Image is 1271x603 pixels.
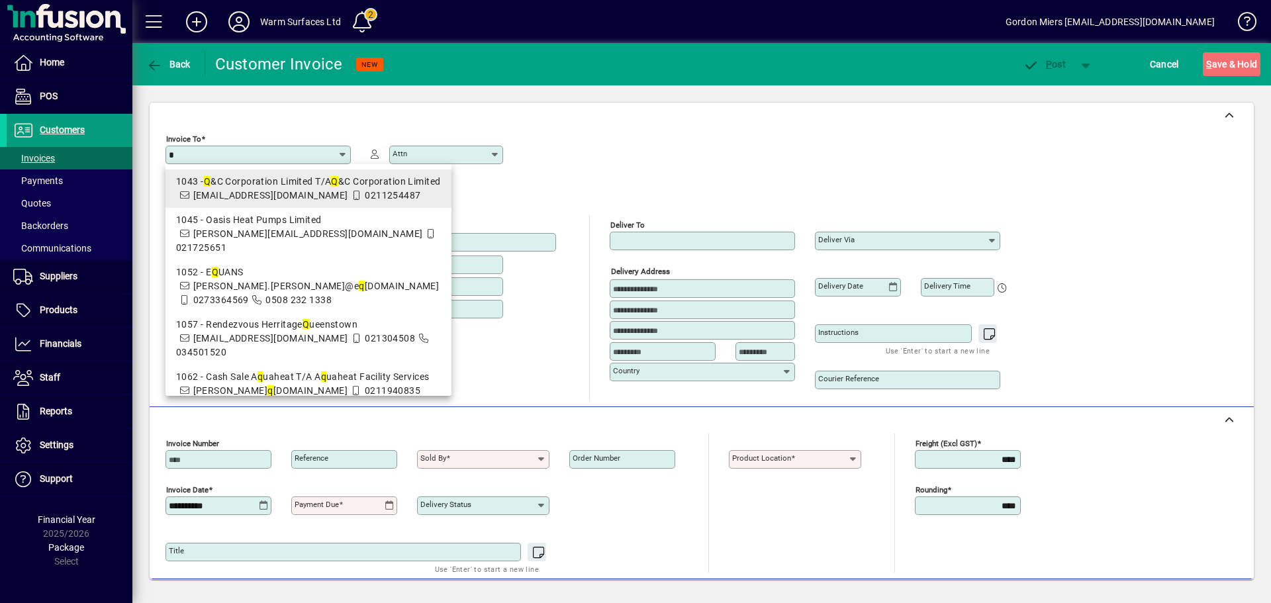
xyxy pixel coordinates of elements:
[818,281,863,291] mat-label: Delivery date
[193,228,423,239] span: [PERSON_NAME][EMAIL_ADDRESS][DOMAIN_NAME]
[175,10,218,34] button: Add
[40,473,73,484] span: Support
[165,365,451,403] mat-option: 1062 - Cash Sale Aquaheat T/A Aquaheat Facility Services
[13,198,51,209] span: Quotes
[924,281,970,291] mat-label: Delivery time
[132,52,205,76] app-page-header-button: Back
[573,453,620,463] mat-label: Order number
[818,328,859,337] mat-label: Instructions
[165,260,451,312] mat-option: 1052 - EQUANS
[176,242,226,253] span: 021725651
[40,271,77,281] span: Suppliers
[193,295,249,305] span: 0273364569
[193,281,440,291] span: [PERSON_NAME].[PERSON_NAME]@e [DOMAIN_NAME]
[193,385,348,396] span: [PERSON_NAME] [DOMAIN_NAME]
[146,59,191,70] span: Back
[610,220,645,230] mat-label: Deliver To
[7,237,132,259] a: Communications
[420,453,446,463] mat-label: Sold by
[267,385,273,396] em: q
[176,265,441,279] div: 1052 - E UANS
[365,385,420,396] span: 0211940835
[13,220,68,231] span: Backorders
[193,190,348,201] span: [EMAIL_ADDRESS][DOMAIN_NAME]
[1147,52,1182,76] button: Cancel
[732,453,791,463] mat-label: Product location
[176,370,441,384] div: 1062 - Cash Sale A uaheat T/A A uaheat Facility Services
[166,439,219,448] mat-label: Invoice number
[40,440,73,450] span: Settings
[818,235,855,244] mat-label: Deliver via
[40,124,85,135] span: Customers
[7,46,132,79] a: Home
[393,149,407,158] mat-label: Attn
[7,361,132,394] a: Staff
[7,147,132,169] a: Invoices
[7,260,132,293] a: Suppliers
[143,52,194,76] button: Back
[365,333,415,344] span: 021304508
[38,514,95,525] span: Financial Year
[204,176,211,187] em: Q
[1046,59,1052,70] span: P
[7,395,132,428] a: Reports
[295,453,328,463] mat-label: Reference
[176,175,441,189] div: 1043 - &C Corporation Limited T/A &C Corporation Limited
[40,372,60,383] span: Staff
[420,500,471,509] mat-label: Delivery status
[7,214,132,237] a: Backorders
[166,134,201,144] mat-label: Invoice To
[165,312,451,365] mat-option: 1057 - Rendezvous Herritage Queenstown
[303,319,309,330] em: Q
[40,304,77,315] span: Products
[40,406,72,416] span: Reports
[7,429,132,462] a: Settings
[295,500,339,509] mat-label: Payment due
[818,374,879,383] mat-label: Courier Reference
[165,208,451,260] mat-option: 1045 - Oasis Heat Pumps Limited
[7,294,132,327] a: Products
[1023,59,1066,70] span: ost
[176,213,441,227] div: 1045 - Oasis Heat Pumps Limited
[7,463,132,496] a: Support
[218,10,260,34] button: Profile
[1006,11,1215,32] div: Gordon Miers [EMAIL_ADDRESS][DOMAIN_NAME]
[212,267,218,277] em: Q
[331,176,338,187] em: Q
[165,169,451,208] mat-option: 1043 - Q&C Corporation Limited T/A Q&C Corporation Limited
[1206,59,1211,70] span: S
[916,485,947,494] mat-label: Rounding
[176,318,441,332] div: 1057 - Rendezvous Herritage ueenstown
[1016,52,1072,76] button: Post
[13,153,55,163] span: Invoices
[435,561,539,577] mat-hint: Use 'Enter' to start a new line
[176,347,226,357] span: 034501520
[1206,54,1257,75] span: ave & Hold
[321,371,326,382] em: q
[258,371,263,382] em: q
[169,546,184,555] mat-label: Title
[1228,3,1254,46] a: Knowledge Base
[7,192,132,214] a: Quotes
[886,343,990,358] mat-hint: Use 'Enter' to start a new line
[613,366,639,375] mat-label: Country
[215,54,343,75] div: Customer Invoice
[166,485,209,494] mat-label: Invoice date
[193,333,348,344] span: [EMAIL_ADDRESS][DOMAIN_NAME]
[7,80,132,113] a: POS
[13,243,91,254] span: Communications
[361,60,378,69] span: NEW
[13,175,63,186] span: Payments
[260,11,341,32] div: Warm Surfaces Ltd
[1150,54,1179,75] span: Cancel
[7,328,132,361] a: Financials
[359,281,364,291] em: q
[265,295,332,305] span: 0508 232 1338
[40,57,64,68] span: Home
[7,169,132,192] a: Payments
[1203,52,1260,76] button: Save & Hold
[40,91,58,101] span: POS
[48,542,84,553] span: Package
[40,338,81,349] span: Financials
[365,190,420,201] span: 0211254487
